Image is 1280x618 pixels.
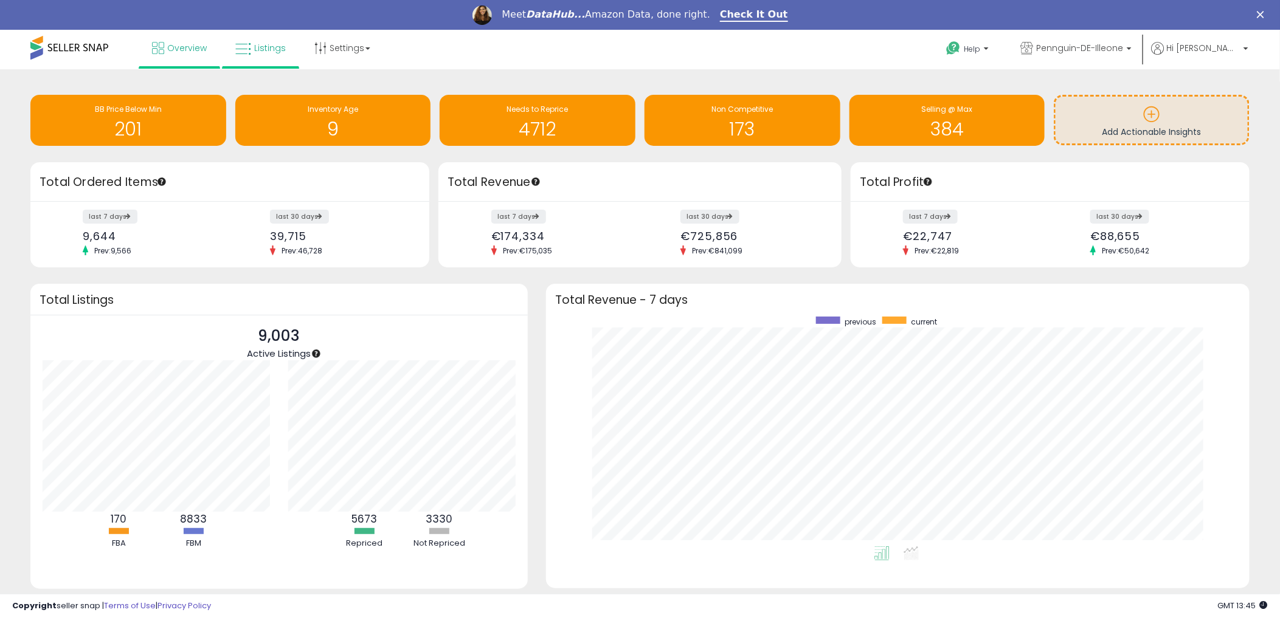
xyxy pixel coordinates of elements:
[180,512,207,526] b: 8833
[1257,11,1269,18] div: Close
[908,245,965,256] span: Prev: €22,819
[104,600,156,611] a: Terms of Use
[555,295,1240,304] h3: Total Revenue - 7 days
[1096,245,1155,256] span: Prev: €50,642
[964,44,980,54] span: Help
[235,95,431,146] a: Inventory Age 9
[903,210,958,224] label: last 7 days
[157,538,230,549] div: FBM
[156,176,167,187] div: Tooltip anchor
[1090,210,1149,224] label: last 30 days
[720,9,788,22] a: Check It Out
[83,210,137,224] label: last 7 days
[860,174,1240,191] h3: Total Profit
[921,104,972,114] span: Selling @ Max
[95,104,162,114] span: BB Price Below Min
[83,230,221,242] div: 9,644
[426,512,452,526] b: 3330
[241,119,425,139] h1: 9
[30,95,226,146] a: BB Price Below Min 201
[308,104,358,114] span: Inventory Age
[711,104,773,114] span: Non Competitive
[680,210,739,224] label: last 30 days
[849,95,1045,146] a: Selling @ Max 384
[845,317,876,327] span: previous
[311,348,322,359] div: Tooltip anchor
[143,30,216,66] a: Overview
[922,176,933,187] div: Tooltip anchor
[351,512,377,526] b: 5673
[856,119,1039,139] h1: 384
[936,32,1001,69] a: Help
[440,95,635,146] a: Needs to Reprice 4712
[530,176,541,187] div: Tooltip anchor
[270,210,329,224] label: last 30 days
[247,347,311,360] span: Active Listings
[446,119,629,139] h1: 4712
[448,174,832,191] h3: Total Revenue
[157,600,211,611] a: Privacy Policy
[1151,42,1248,69] a: Hi [PERSON_NAME]
[247,324,311,348] p: 9,003
[1090,230,1228,242] div: €88,655
[911,317,937,327] span: current
[1036,42,1123,54] span: Pennguin-DE-Illeone
[502,9,710,21] div: Meet Amazon Data, done right.
[526,9,585,20] i: DataHub...
[1056,97,1248,143] a: Add Actionable Insights
[328,538,401,549] div: Repriced
[305,30,379,66] a: Settings
[645,95,840,146] a: Non Competitive 173
[680,230,820,242] div: €725,856
[497,245,558,256] span: Prev: €175,035
[1011,30,1141,69] a: Pennguin-DE-Illeone
[82,538,155,549] div: FBA
[946,41,961,56] i: Get Help
[472,5,492,25] img: Profile image for Georgie
[88,245,137,256] span: Prev: 9,566
[111,512,126,526] b: 170
[491,210,546,224] label: last 7 days
[1102,126,1202,138] span: Add Actionable Insights
[491,230,631,242] div: €174,334
[686,245,749,256] span: Prev: €841,099
[1218,600,1268,611] span: 2025-08-18 13:45 GMT
[12,600,211,612] div: seller snap | |
[40,295,519,304] h3: Total Listings
[12,600,57,611] strong: Copyright
[270,230,408,242] div: 39,715
[36,119,220,139] h1: 201
[507,104,569,114] span: Needs to Reprice
[1167,42,1240,54] span: Hi [PERSON_NAME]
[254,42,286,54] span: Listings
[226,30,295,66] a: Listings
[275,245,328,256] span: Prev: 46,728
[903,230,1041,242] div: €22,747
[651,119,834,139] h1: 173
[167,42,207,54] span: Overview
[40,174,420,191] h3: Total Ordered Items
[403,538,476,549] div: Not Repriced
